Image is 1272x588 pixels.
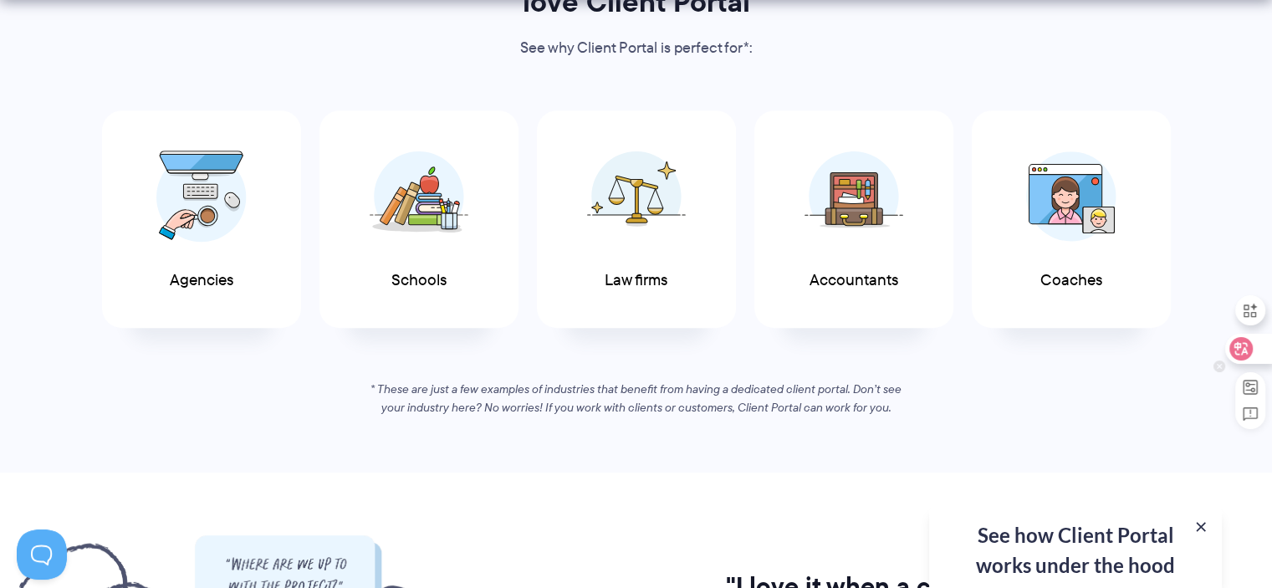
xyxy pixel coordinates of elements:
span: Accountants [810,272,898,289]
a: Coaches [972,110,1171,329]
span: Coaches [1040,272,1102,289]
a: Agencies [102,110,301,329]
p: See why Client Portal is perfect for*: [421,36,852,61]
a: Accountants [754,110,953,329]
span: Schools [391,272,447,289]
a: Law firms [537,110,736,329]
iframe: Toggle Customer Support [17,529,67,580]
em: * These are just a few examples of industries that benefit from having a dedicated client portal.... [370,381,902,416]
span: Law firms [605,272,667,289]
a: Schools [319,110,519,329]
span: Agencies [170,272,233,289]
